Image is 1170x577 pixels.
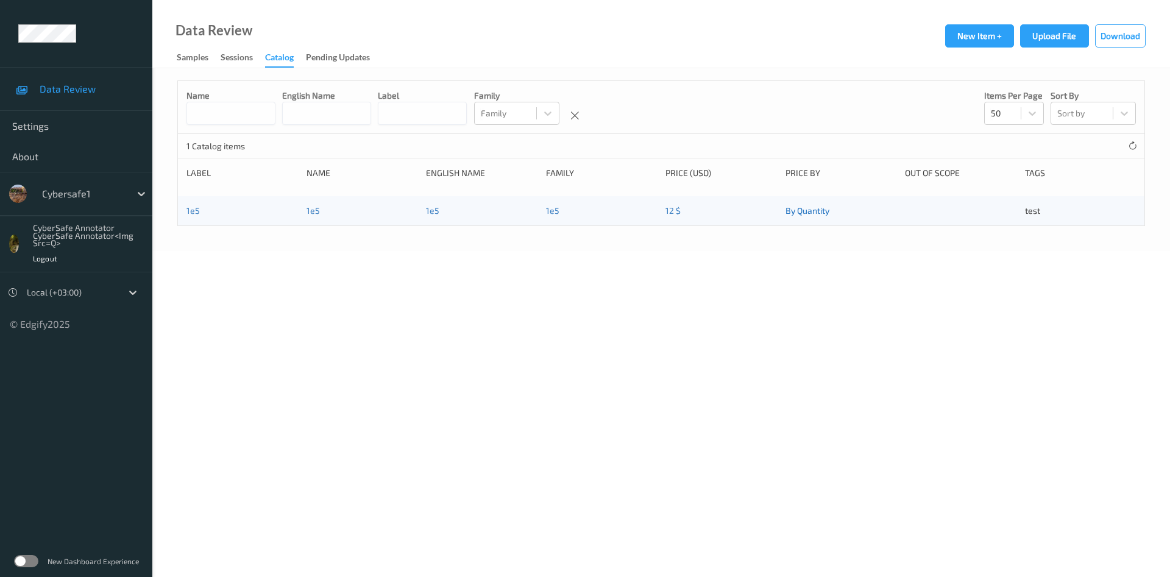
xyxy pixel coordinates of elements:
[221,51,253,66] div: Sessions
[265,49,306,68] a: Catalog
[785,167,897,179] div: Price By
[426,205,439,216] a: 1e5
[177,49,221,66] a: Samples
[221,49,265,66] a: Sessions
[546,205,559,216] a: 1e5
[307,167,418,179] div: Name
[177,51,208,66] div: Samples
[175,24,252,37] div: Data Review
[905,167,1016,179] div: Out of scope
[945,24,1014,48] button: New Item +
[426,167,537,179] div: English Name
[378,90,467,102] p: Label
[306,51,370,66] div: Pending Updates
[265,51,294,68] div: Catalog
[665,205,681,216] a: 12 $
[1051,90,1136,102] p: Sort by
[306,49,382,66] a: Pending Updates
[307,205,320,216] a: 1e5
[474,90,559,102] p: Family
[1025,167,1136,179] div: Tags
[546,167,658,179] div: Family
[665,167,777,179] div: Price (USD)
[1025,205,1040,216] span: test
[186,140,278,152] p: 1 Catalog items
[186,205,200,216] a: 1e5
[186,90,275,102] p: Name
[282,90,371,102] p: English Name
[984,90,1044,102] p: Items per page
[785,205,829,216] a: By Quantity
[1095,24,1146,48] button: Download
[186,167,298,179] div: Label
[1020,24,1089,48] button: Upload File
